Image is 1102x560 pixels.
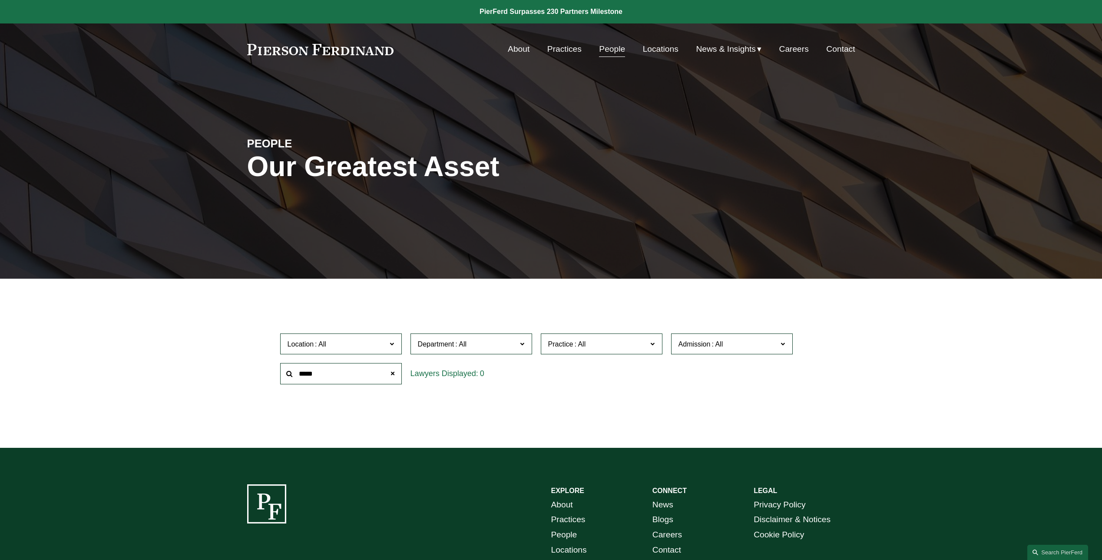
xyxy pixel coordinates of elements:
[547,41,582,57] a: Practices
[652,497,673,513] a: News
[696,41,761,57] a: folder dropdown
[754,497,805,513] a: Privacy Policy
[551,512,586,527] a: Practices
[826,41,855,57] a: Contact
[599,41,625,57] a: People
[548,340,573,348] span: Practice
[551,527,577,543] a: People
[288,340,314,348] span: Location
[508,41,529,57] a: About
[652,527,682,543] a: Careers
[643,41,678,57] a: Locations
[652,543,681,558] a: Contact
[678,340,711,348] span: Admission
[247,137,399,150] h4: PEOPLE
[1027,545,1088,560] a: Search this site
[247,151,652,183] h1: Our Greatest Asset
[480,369,484,378] span: 0
[779,41,809,57] a: Careers
[754,527,804,543] a: Cookie Policy
[696,42,756,57] span: News & Insights
[652,512,673,527] a: Blogs
[754,512,831,527] a: Disclaimer & Notices
[652,487,687,494] strong: CONNECT
[551,497,573,513] a: About
[551,487,584,494] strong: EXPLORE
[754,487,777,494] strong: LEGAL
[418,340,454,348] span: Department
[551,543,587,558] a: Locations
